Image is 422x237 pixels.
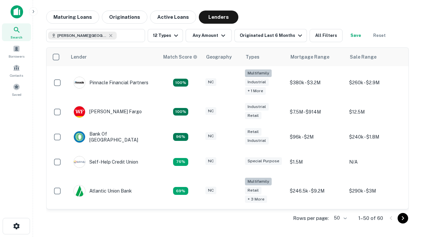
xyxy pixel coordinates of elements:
th: Lender [67,48,159,66]
div: + 1 more [245,87,266,95]
div: NC [205,187,216,194]
div: + 3 more [245,196,267,203]
div: Capitalize uses an advanced AI algorithm to match your search with the best lender. The match sco... [163,53,197,61]
div: Matching Properties: 10, hasApolloMatch: undefined [173,187,188,195]
img: capitalize-icon.png [11,5,23,18]
div: NC [205,157,216,165]
div: Mortgage Range [290,53,329,61]
div: 50 [331,213,348,223]
div: Multifamily [245,69,272,77]
a: Search [2,23,31,41]
div: Types [246,53,259,61]
p: 1–50 of 60 [358,214,383,222]
th: Mortgage Range [286,48,346,66]
a: Borrowers [2,42,31,60]
img: picture [74,156,85,168]
th: Capitalize uses an advanced AI algorithm to match your search with the best lender. The match sco... [159,48,202,66]
td: $7.5M - $914M [286,99,346,124]
button: Any Amount [186,29,232,42]
td: $290k - $3M [346,174,405,208]
div: Industrial [245,103,269,111]
div: Matching Properties: 26, hasApolloMatch: undefined [173,79,188,87]
div: Special Purpose [245,157,282,165]
div: NC [205,78,216,86]
p: Rows per page: [293,214,329,222]
div: NC [205,107,216,115]
iframe: Chat Widget [389,163,422,195]
div: Matching Properties: 15, hasApolloMatch: undefined [173,108,188,116]
div: Industrial [245,78,269,86]
th: Sale Range [346,48,405,66]
td: $240k - $1.8M [346,124,405,149]
button: Lenders [199,11,238,24]
div: Retail [245,187,261,194]
button: All Filters [310,29,343,42]
button: Active Loans [150,11,196,24]
td: $1.5M [286,149,346,174]
td: $380k - $3.2M [286,66,346,99]
button: Maturing Loans [46,11,99,24]
td: N/A [346,149,405,174]
div: Retail [245,112,261,119]
img: picture [74,185,85,197]
img: picture [74,77,85,88]
div: Matching Properties: 14, hasApolloMatch: undefined [173,133,188,141]
img: picture [74,131,85,143]
div: Self-help Credit Union [74,156,138,168]
a: Saved [2,81,31,98]
div: Retail [245,128,261,136]
div: Geography [206,53,232,61]
th: Geography [202,48,242,66]
span: Search [11,35,22,40]
button: Save your search to get updates of matches that match your search criteria. [345,29,366,42]
div: Multifamily [245,178,272,185]
img: picture [74,106,85,118]
a: Contacts [2,62,31,79]
button: Reset [369,29,390,42]
div: [PERSON_NAME] Fargo [74,106,142,118]
div: Atlantic Union Bank [74,185,132,197]
span: Borrowers [9,54,24,59]
td: $12.5M [346,99,405,124]
td: $246.5k - $9.2M [286,174,346,208]
button: Go to next page [398,213,408,224]
div: Industrial [245,137,269,145]
button: Originated Last 6 Months [234,29,307,42]
div: Pinnacle Financial Partners [74,77,148,89]
h6: Match Score [163,53,196,61]
div: Matching Properties: 11, hasApolloMatch: undefined [173,158,188,166]
button: Originations [102,11,147,24]
div: Bank Of [GEOGRAPHIC_DATA] [74,131,153,143]
td: $96k - $2M [286,124,346,149]
span: [PERSON_NAME][GEOGRAPHIC_DATA], [GEOGRAPHIC_DATA] [57,33,107,39]
span: Saved [12,92,21,97]
div: Lender [71,53,87,61]
th: Types [242,48,286,66]
div: Sale Range [350,53,377,61]
div: Originated Last 6 Months [240,32,304,39]
div: NC [205,132,216,140]
td: $260k - $2.9M [346,66,405,99]
button: 12 Types [148,29,183,42]
span: Contacts [10,73,23,78]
